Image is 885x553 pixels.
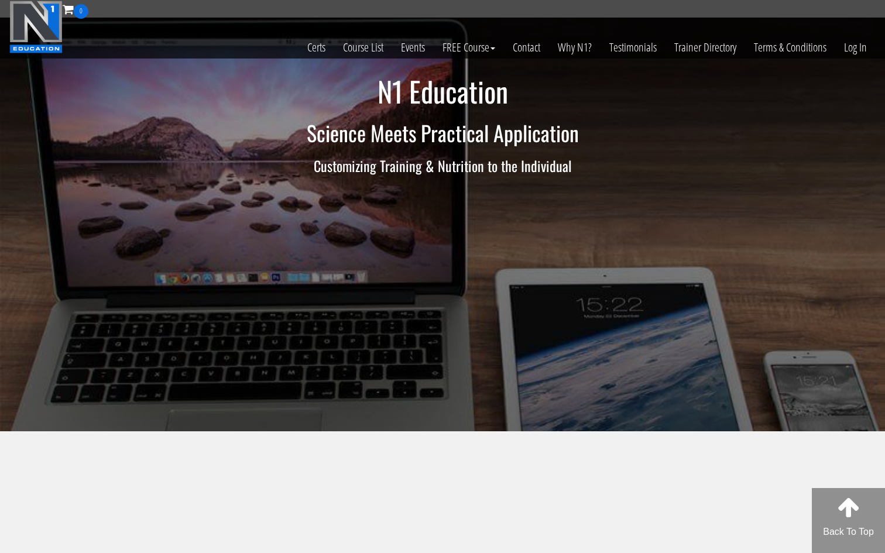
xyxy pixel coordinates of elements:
[100,76,785,107] h1: N1 Education
[100,121,785,145] h2: Science Meets Practical Application
[334,19,392,76] a: Course List
[100,158,785,173] h3: Customizing Training & Nutrition to the Individual
[745,19,835,76] a: Terms & Conditions
[74,4,88,19] span: 0
[9,1,63,53] img: n1-education
[601,19,666,76] a: Testimonials
[299,19,334,76] a: Certs
[392,19,434,76] a: Events
[434,19,504,76] a: FREE Course
[549,19,601,76] a: Why N1?
[835,19,876,76] a: Log In
[504,19,549,76] a: Contact
[666,19,745,76] a: Trainer Directory
[812,525,885,539] p: Back To Top
[63,1,88,17] a: 0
